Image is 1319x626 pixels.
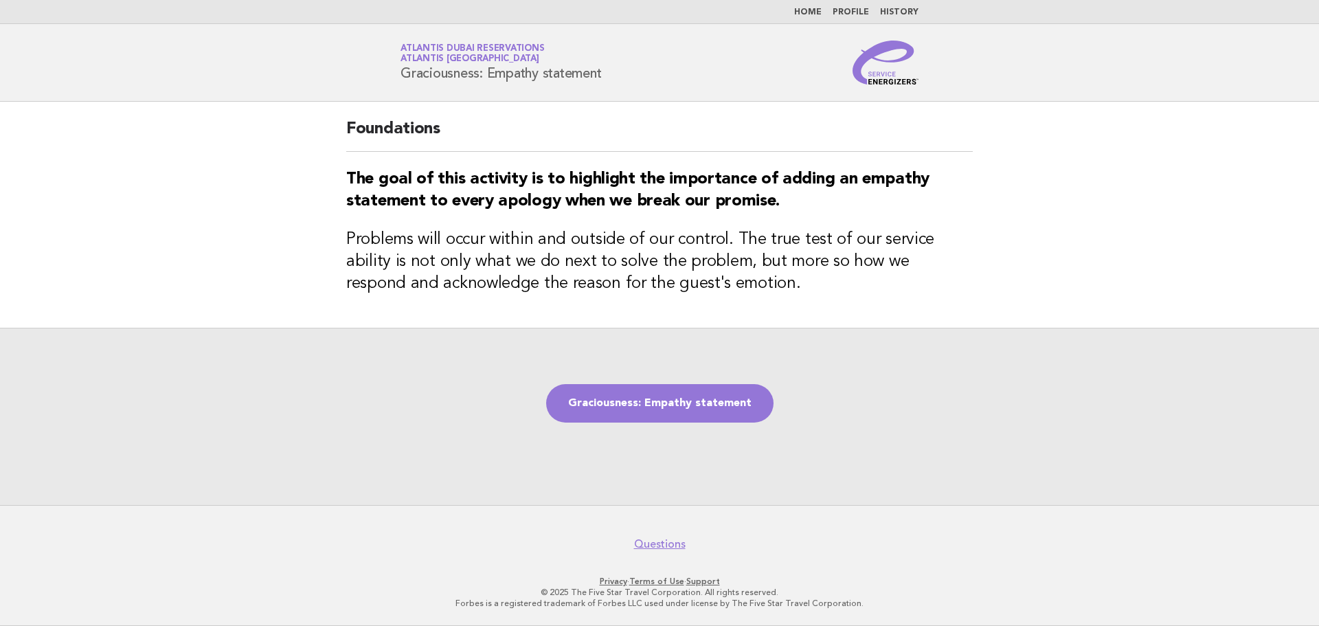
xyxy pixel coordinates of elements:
[686,577,720,586] a: Support
[239,587,1080,598] p: © 2025 The Five Star Travel Corporation. All rights reserved.
[794,8,822,16] a: Home
[401,55,539,64] span: Atlantis [GEOGRAPHIC_DATA]
[239,598,1080,609] p: Forbes is a registered trademark of Forbes LLC used under license by The Five Star Travel Corpora...
[239,576,1080,587] p: · ·
[401,45,601,80] h1: Graciousness: Empathy statement
[346,171,929,210] strong: The goal of this activity is to highlight the importance of adding an empathy statement to every ...
[600,577,627,586] a: Privacy
[546,384,774,423] a: Graciousness: Empathy statement
[401,44,544,63] a: Atlantis Dubai ReservationsAtlantis [GEOGRAPHIC_DATA]
[346,118,973,152] h2: Foundations
[880,8,918,16] a: History
[853,41,918,85] img: Service Energizers
[346,229,973,295] h3: Problems will occur within and outside of our control. The true test of our service ability is no...
[634,537,686,551] a: Questions
[833,8,869,16] a: Profile
[629,577,684,586] a: Terms of Use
